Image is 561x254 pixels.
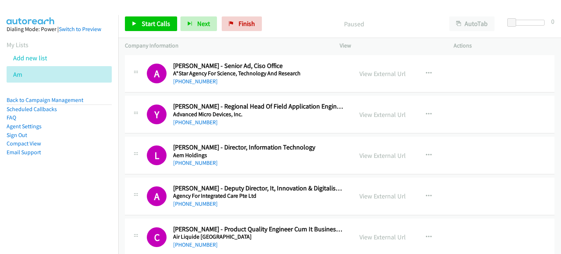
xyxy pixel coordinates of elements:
a: Start Calls [125,16,177,31]
a: [PHONE_NUMBER] [173,119,218,126]
h2: [PERSON_NAME] - Regional Head Of Field Application Engineer (Asean) [173,102,344,111]
h5: Agency For Integrated Care Pte Ltd [173,192,344,200]
div: You've dialed this number recently [147,105,167,124]
a: Compact View [7,140,41,147]
span: Next [197,19,210,28]
a: Sign Out [7,132,27,139]
a: Switch to Preview [59,26,101,33]
h2: [PERSON_NAME] - Director, Information Technology [173,143,344,152]
h5: Air Liquide [GEOGRAPHIC_DATA] [173,233,344,240]
a: Finish [222,16,262,31]
h1: C [147,227,167,247]
h2: [PERSON_NAME] - Product Quality Engineer Cum It Business Owner [173,225,344,234]
a: View External Url [359,110,406,119]
h2: [PERSON_NAME] - Deputy Director, It, Innovation & Digitalisation Division [173,184,344,193]
h2: [PERSON_NAME] - Senior Ad, Ciso Office [173,62,344,70]
div: You've dialed this number recently [147,227,167,247]
a: Add new list [13,54,47,62]
button: Next [180,16,217,31]
h1: Y [147,105,167,124]
div: Delay between calls (in seconds) [511,20,545,26]
span: Start Calls [142,19,170,28]
h5: A*Star Agency For Science, Technology And Research [173,70,344,77]
p: View [340,41,440,50]
a: Agent Settings [7,123,42,130]
a: [PHONE_NUMBER] [173,241,218,248]
h1: A [147,186,167,206]
a: View External Url [359,233,406,241]
div: You've dialed this number recently [147,145,167,165]
a: [PHONE_NUMBER] [173,78,218,85]
div: 0 [551,16,554,26]
h1: L [147,145,167,165]
a: [PHONE_NUMBER] [173,200,218,207]
span: Finish [238,19,255,28]
h1: A [147,64,167,83]
div: You've dialed this number recently [147,64,167,83]
a: Back to Campaign Management [7,96,83,103]
a: My Lists [7,41,28,49]
a: [PHONE_NUMBER] [173,159,218,166]
p: Paused [272,19,436,29]
button: AutoTab [449,16,495,31]
p: Actions [454,41,554,50]
a: Email Support [7,149,41,156]
div: You've dialed this number recently [147,186,167,206]
a: View External Url [359,151,406,160]
h5: Aem Holdings [173,152,344,159]
a: Am [13,70,22,79]
h5: Advanced Micro Devices, Inc. [173,111,344,118]
div: Dialing Mode: Power | [7,25,112,34]
a: Scheduled Callbacks [7,106,57,113]
a: View External Url [359,192,406,200]
a: FAQ [7,114,16,121]
p: Company Information [125,41,327,50]
a: View External Url [359,69,406,78]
